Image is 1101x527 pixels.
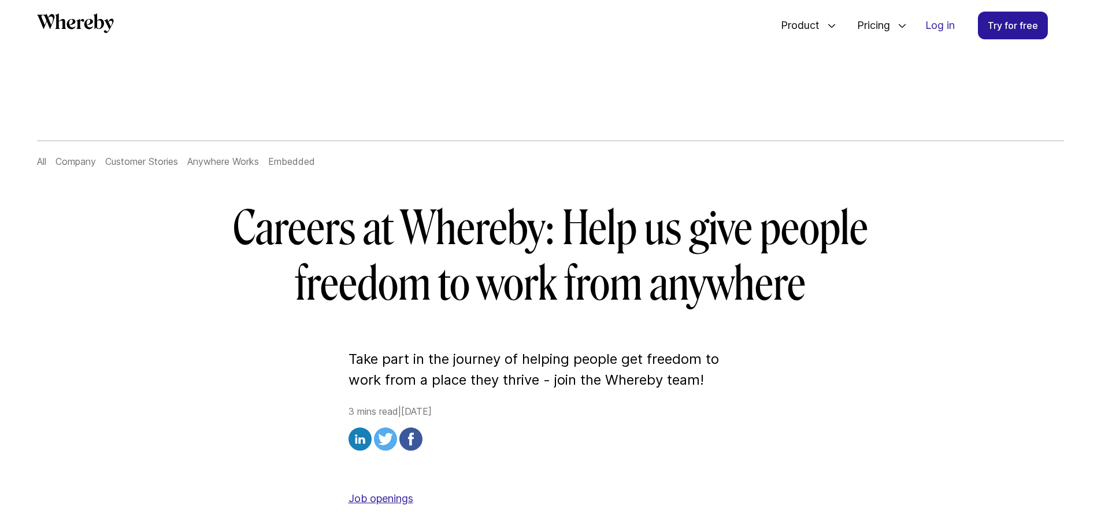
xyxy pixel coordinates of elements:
[399,428,422,451] img: facebook
[916,12,964,39] a: Log in
[769,6,822,45] span: Product
[37,156,46,167] a: All
[349,349,753,390] p: Take part in the journey of helping people get freedom to work from a place they thrive - join th...
[846,6,893,45] span: Pricing
[105,156,178,167] a: Customer Stories
[349,492,413,504] a: Job openings
[37,13,114,37] a: Whereby
[187,156,259,167] a: Anywhere Works
[374,428,397,451] img: twitter
[349,404,753,454] div: 3 mins read | [DATE]
[218,201,884,312] h1: Careers at Whereby: Help us give people freedom to work from anywhere
[349,428,372,451] img: linkedin
[55,156,96,167] a: Company
[37,13,114,33] svg: Whereby
[978,12,1048,39] a: Try for free
[268,156,315,167] a: Embedded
